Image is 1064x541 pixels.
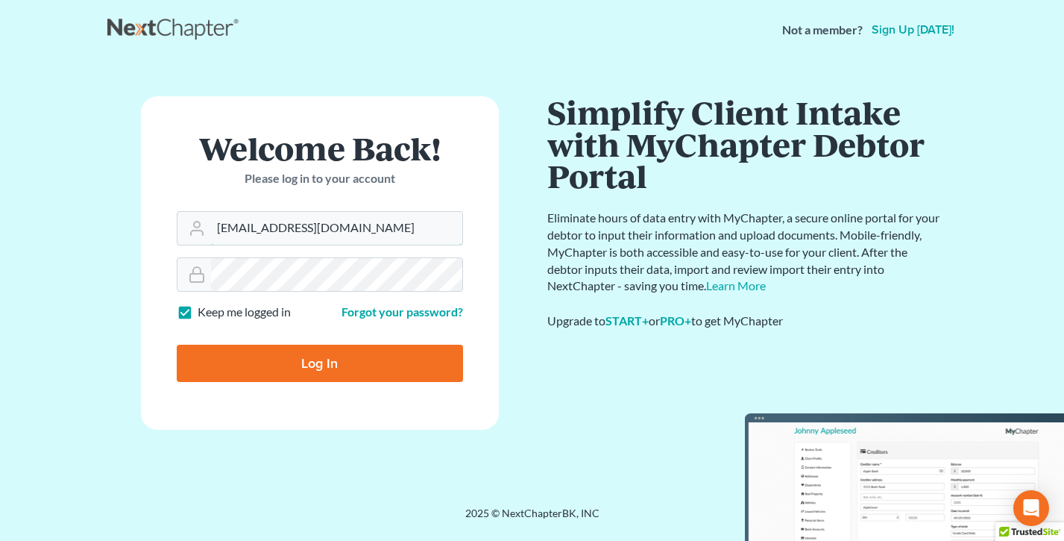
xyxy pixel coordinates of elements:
input: Email Address [211,212,462,245]
a: Learn More [706,278,766,293]
div: Upgrade to or to get MyChapter [547,313,942,330]
a: PRO+ [660,313,691,328]
a: Forgot your password? [341,304,463,319]
div: Open Intercom Messenger [1013,490,1049,526]
h1: Simplify Client Intake with MyChapter Debtor Portal [547,96,942,192]
div: 2025 © NextChapterBK, INC [107,506,957,533]
label: Keep me logged in [198,304,291,321]
strong: Not a member? [782,22,863,39]
p: Please log in to your account [177,170,463,187]
a: Sign up [DATE]! [869,24,957,36]
h1: Welcome Back! [177,132,463,164]
input: Log In [177,345,463,382]
a: START+ [605,313,649,328]
p: Eliminate hours of data entry with MyChapter, a secure online portal for your debtor to input the... [547,210,942,295]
